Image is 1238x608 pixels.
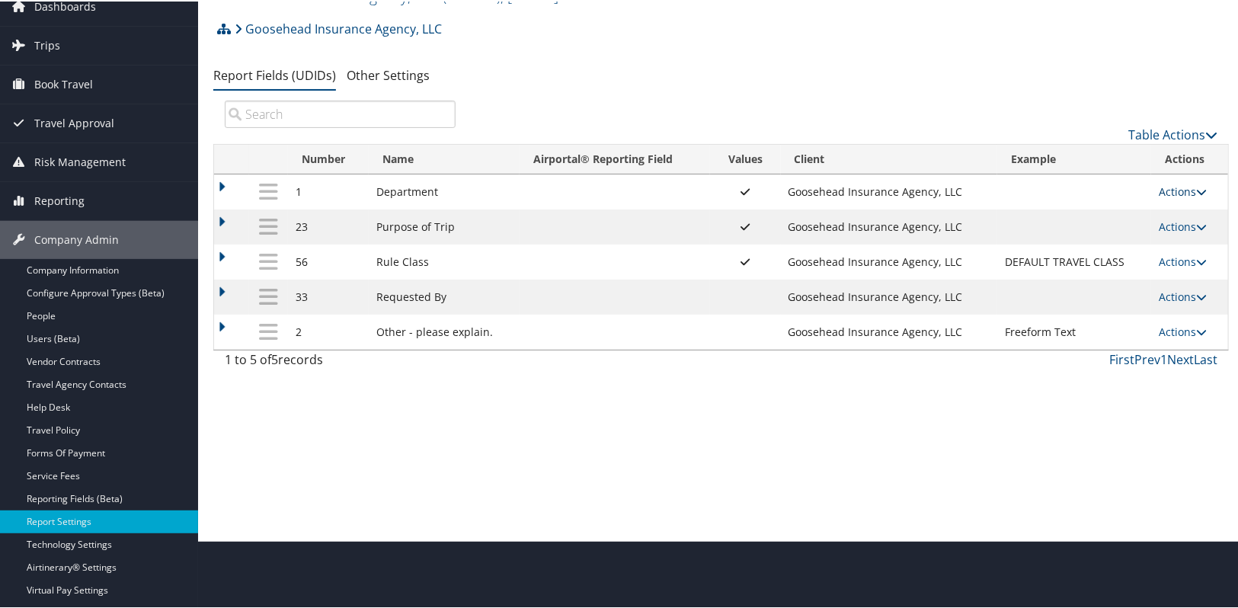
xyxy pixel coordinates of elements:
td: Requested By [369,278,520,313]
input: Search [225,99,456,126]
a: 1 [1160,350,1167,366]
td: 56 [288,243,369,278]
a: Actions [1159,253,1207,267]
a: Actions [1159,288,1207,302]
td: Goosehead Insurance Agency, LLC [781,173,997,208]
a: Next [1167,350,1194,366]
a: Goosehead Insurance Agency, LLC [235,12,442,43]
a: Actions [1159,218,1207,232]
td: 23 [288,208,369,243]
th: Name [369,143,520,173]
th: : activate to sort column descending [249,143,288,173]
td: Rule Class [369,243,520,278]
a: Last [1194,350,1217,366]
th: Airportal&reg; Reporting Field [520,143,710,173]
th: Number [288,143,369,173]
a: Table Actions [1128,125,1217,142]
th: Example [997,143,1151,173]
a: Prev [1134,350,1160,366]
td: Goosehead Insurance Agency, LLC [781,278,997,313]
span: Book Travel [34,64,93,102]
td: Other - please explain. [369,313,520,348]
a: First [1109,350,1134,366]
th: Actions [1151,143,1228,173]
td: Goosehead Insurance Agency, LLC [781,208,997,243]
span: Company Admin [34,219,119,258]
a: Other Settings [347,66,430,82]
td: Purpose of Trip [369,208,520,243]
th: Client [781,143,997,173]
span: Reporting [34,181,85,219]
span: Risk Management [34,142,126,180]
a: Report Fields (UDIDs) [213,66,336,82]
td: 2 [288,313,369,348]
span: 5 [271,350,278,366]
td: Goosehead Insurance Agency, LLC [781,243,997,278]
td: 33 [288,278,369,313]
td: Freeform Text [997,313,1151,348]
span: Trips [34,25,60,63]
td: Goosehead Insurance Agency, LLC [781,313,997,348]
div: 1 to 5 of records [225,349,456,375]
td: DEFAULT TRAVEL CLASS [997,243,1151,278]
span: Travel Approval [34,103,114,141]
a: Actions [1159,183,1207,197]
th: Values [710,143,781,173]
td: Department [369,173,520,208]
a: Actions [1159,323,1207,338]
td: 1 [288,173,369,208]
